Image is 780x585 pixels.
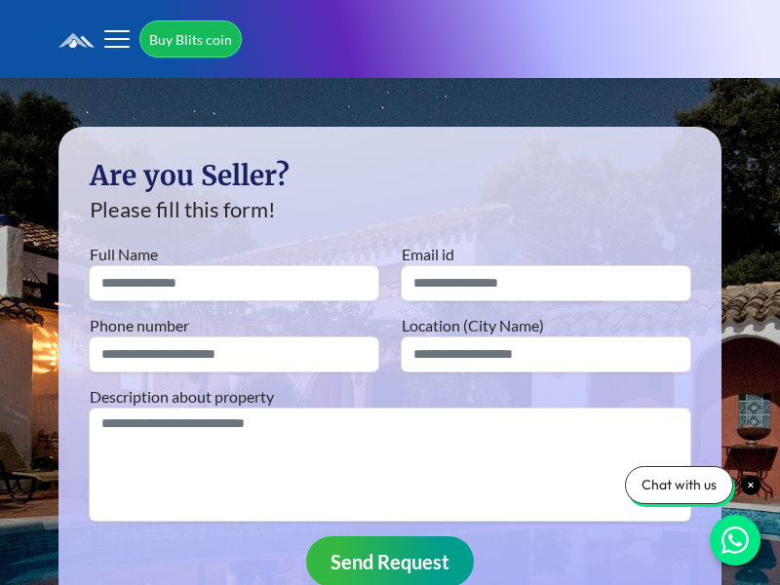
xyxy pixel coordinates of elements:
[102,24,132,54] button: Toggle navigation
[402,245,690,263] label: Email id
[58,32,210,49] img: logo.6a08bd47fd1234313fe35534c588d03a.svg
[90,245,378,263] label: Full Name
[139,20,242,58] a: Buy Blits coin
[625,466,733,504] div: Chat with us
[90,158,690,193] h5: Are you Seller?
[90,316,378,334] label: Phone number
[402,316,690,334] label: Location (City Name)
[90,193,690,225] p: Please fill this form!
[90,387,690,406] label: Description about property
